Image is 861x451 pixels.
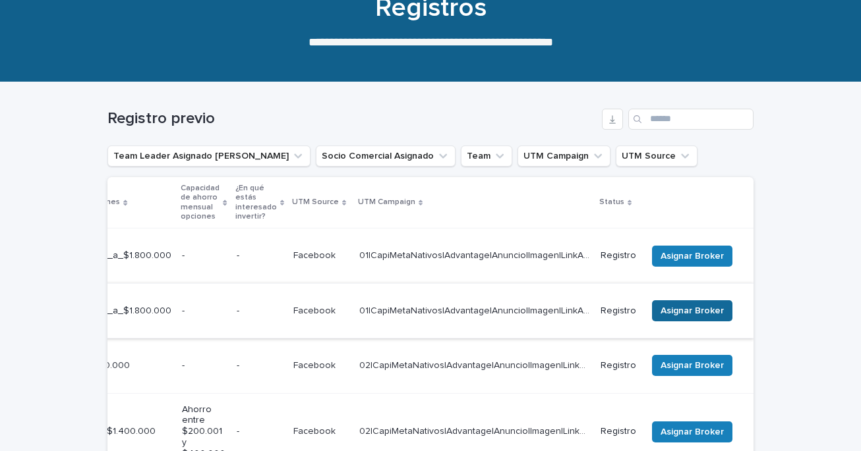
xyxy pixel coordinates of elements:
[293,248,338,261] p: Facebook
[181,181,220,225] p: Capacidad de ahorro mensual opciones
[661,425,724,438] span: Asignar Broker
[182,250,225,261] p: -
[616,146,698,167] button: UTM Source
[661,304,724,317] span: Asignar Broker
[182,305,225,317] p: -
[237,360,283,371] p: -
[237,250,283,261] p: -
[182,360,225,371] p: -
[237,305,283,317] p: -
[601,250,636,261] p: Registro
[107,109,597,128] h1: Registro previo
[292,195,339,209] p: UTM Source
[293,358,338,371] p: Facebook
[107,146,311,167] button: Team Leader Asignado LLamados
[601,305,636,317] p: Registro
[359,423,593,437] p: 02|CapiMetaNativos|Advantage|Anuncio|Imagen|LinkAd|AON|Mayo|2025|TeamCapi|UF
[601,360,636,371] p: Registro
[652,300,732,321] button: Asignar Broker
[293,423,338,437] p: Facebook
[661,250,724,263] span: Asignar Broker
[237,426,283,437] p: -
[316,146,456,167] button: Socio Comercial Asignado
[628,109,754,130] input: Search
[652,421,732,442] button: Asignar Broker
[293,303,338,317] p: Facebook
[601,426,636,437] p: Registro
[661,359,724,372] span: Asignar Broker
[359,358,593,371] p: 02|CapiMetaNativos|Advantage|Anuncio|Imagen|LinkAd|AON|Agosto|2025|Capitalizarme|UF|Nueva_Calif
[461,146,512,167] button: Team
[599,195,624,209] p: Status
[359,248,593,261] p: 01|CapiMetaNativos|Advantage|Anuncio|Imagen|LinkAd|AON|Agosto|2025|Capitalizarme|SinPie|Nueva_Calif
[235,181,277,225] p: ¿En qué estás interesado invertir?
[652,246,732,267] button: Asignar Broker
[518,146,610,167] button: UTM Campaign
[359,303,593,317] p: 01|CapiMetaNativos|Advantage|Anuncio|Imagen|LinkAd|AON|Agosto|2025|Capitalizarme|SinPie|Nueva_Calif
[358,195,415,209] p: UTM Campaign
[652,355,732,376] button: Asignar Broker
